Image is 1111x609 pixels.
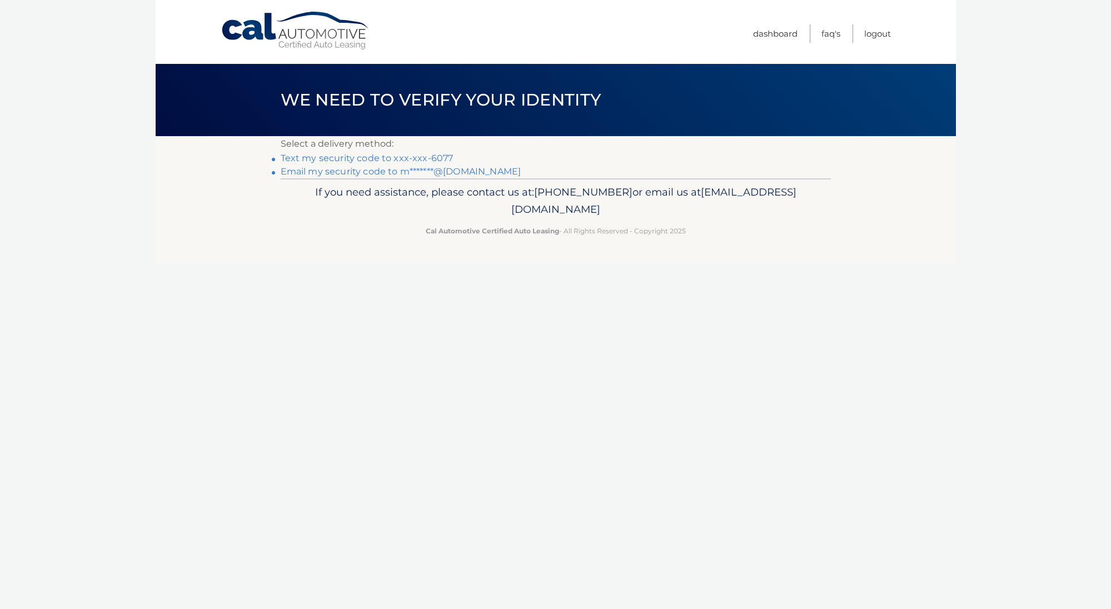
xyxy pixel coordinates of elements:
[821,24,840,43] a: FAQ's
[288,225,824,237] p: - All Rights Reserved - Copyright 2025
[281,89,601,110] span: We need to verify your identity
[534,186,632,198] span: [PHONE_NUMBER]
[281,166,521,177] a: Email my security code to m*******@[DOMAIN_NAME]
[221,11,371,51] a: Cal Automotive
[426,227,559,235] strong: Cal Automotive Certified Auto Leasing
[864,24,891,43] a: Logout
[281,153,454,163] a: Text my security code to xxx-xxx-6077
[753,24,798,43] a: Dashboard
[288,183,824,219] p: If you need assistance, please contact us at: or email us at
[281,136,831,152] p: Select a delivery method:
